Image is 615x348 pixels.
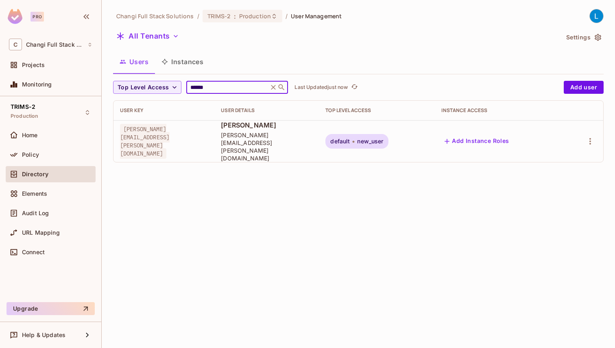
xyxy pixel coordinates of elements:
span: [PERSON_NAME][EMAIL_ADDRESS][PERSON_NAME][DOMAIN_NAME] [120,124,170,159]
button: Instances [155,52,210,72]
li: / [286,12,288,20]
img: SReyMgAAAABJRU5ErkJggg== [8,9,22,24]
span: TRIMS-2 [11,104,35,110]
button: Users [113,52,155,72]
button: Upgrade [7,302,95,315]
span: : [233,13,236,19]
div: User Key [120,107,208,114]
span: [PERSON_NAME][EMAIL_ADDRESS][PERSON_NAME][DOMAIN_NAME] [221,131,312,162]
span: Audit Log [22,210,49,216]
span: Directory [22,171,48,177]
button: Top Level Access [113,81,181,94]
p: Last Updated just now [294,84,348,91]
span: Connect [22,249,45,255]
span: default [330,138,350,145]
span: Help & Updates [22,332,65,338]
span: Click to refresh data [348,82,359,92]
button: Add user [564,81,604,94]
span: Top Level Access [118,82,169,93]
div: Pro [31,12,44,22]
span: Home [22,132,38,138]
button: Add Instance Roles [441,135,512,148]
span: User Management [291,12,342,20]
span: Projects [22,62,45,68]
div: Top Level Access [325,107,428,114]
li: / [197,12,199,20]
span: Production [11,113,39,119]
span: Workspace: Changi Full Stack Solutions [26,41,83,48]
img: Le Shan Work [590,9,603,23]
button: All Tenants [113,30,182,43]
button: Settings [563,31,604,44]
span: refresh [351,83,358,91]
span: [PERSON_NAME] [221,121,312,130]
span: C [9,39,22,50]
span: TRIMS-2 [207,12,231,20]
div: Instance Access [441,107,557,114]
span: the active workspace [116,12,194,20]
button: refresh [349,82,359,92]
span: Production [239,12,271,20]
span: Elements [22,190,47,197]
span: URL Mapping [22,229,60,236]
span: new_user [357,138,383,145]
span: Monitoring [22,81,52,88]
span: Policy [22,151,39,158]
div: User Details [221,107,312,114]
